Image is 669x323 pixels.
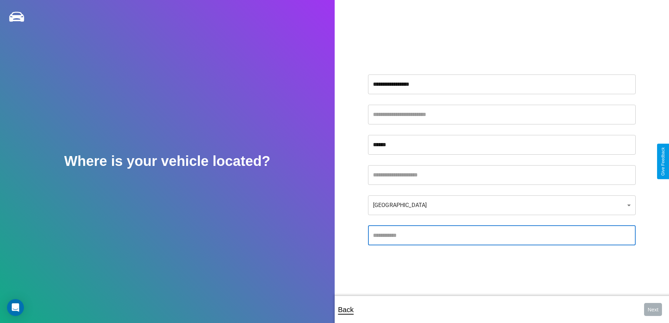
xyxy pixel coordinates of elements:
h2: Where is your vehicle located? [64,153,270,169]
div: [GEOGRAPHIC_DATA] [368,195,636,215]
p: Back [338,303,354,316]
div: Open Intercom Messenger [7,299,24,316]
div: Give Feedback [661,147,665,176]
button: Next [644,303,662,316]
